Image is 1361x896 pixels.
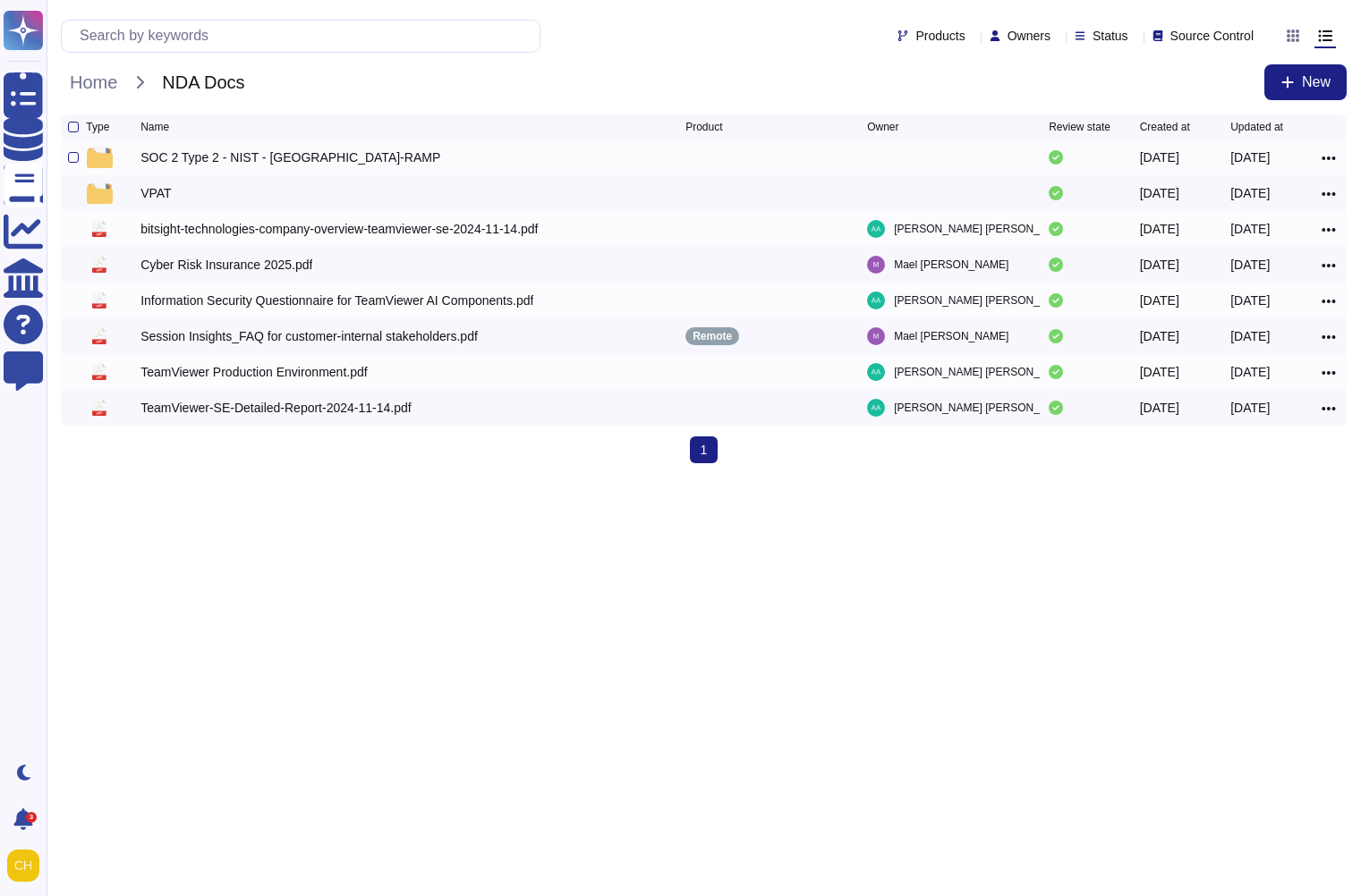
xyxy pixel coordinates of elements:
[690,436,719,463] span: 1
[894,256,1008,274] span: Mael [PERSON_NAME]
[1230,292,1270,309] div: [DATE]
[71,21,540,52] input: Search by keywords
[1140,256,1179,274] div: [DATE]
[867,220,885,238] img: user
[867,256,885,274] img: user
[1140,220,1179,238] div: [DATE]
[1230,363,1270,381] div: [DATE]
[1230,184,1270,202] div: [DATE]
[61,69,126,96] span: Home
[86,122,109,132] span: Type
[140,256,312,274] div: Cyber Risk Insurance 2025.pdf
[1230,122,1283,132] span: Updated at
[87,147,112,168] img: folder
[867,399,885,417] img: user
[894,327,1008,345] span: Mael [PERSON_NAME]
[1230,399,1270,417] div: [DATE]
[140,292,533,309] div: Information Security Questionnaire for TeamViewer AI Components.pdf
[685,122,722,132] span: Product
[1140,122,1190,132] span: Created at
[1230,256,1270,274] div: [DATE]
[867,363,885,381] img: user
[894,220,1074,238] span: [PERSON_NAME] [PERSON_NAME]
[1170,30,1254,42] span: Source Control
[894,363,1074,381] span: [PERSON_NAME] [PERSON_NAME]
[1230,327,1270,345] div: [DATE]
[140,184,172,202] div: VPAT
[140,122,169,132] span: Name
[140,363,367,381] div: TeamViewer Production Environment.pdf
[1008,30,1051,42] span: Owners
[894,399,1074,417] span: [PERSON_NAME] [PERSON_NAME]
[1140,184,1179,202] div: [DATE]
[1264,64,1347,100] button: New
[915,30,965,42] span: Products
[140,220,538,238] div: bitsight-technologies-company-overview-teamviewer-se-2024-11-14.pdf
[1049,122,1110,132] span: Review state
[867,292,885,309] img: user
[693,331,732,342] p: Remote
[1140,327,1179,345] div: [DATE]
[1230,148,1270,166] div: [DATE]
[87,182,112,204] img: folder
[1093,30,1128,42] span: Status
[1140,399,1179,417] div: [DATE]
[140,327,478,345] div: Session Insights_FAQ for customer-internal stakeholders.pdf
[4,846,52,885] button: user
[1140,148,1179,166] div: [DATE]
[894,292,1074,309] span: [PERSON_NAME] [PERSON_NAME]
[140,399,411,417] div: TeamViewer-SE-Detailed-Report-2024-11-14.pdf
[26,812,37,823] div: 3
[1230,220,1270,238] div: [DATE]
[1302,75,1331,89] span: New
[1140,292,1179,309] div: [DATE]
[153,69,253,96] span: NDA Docs
[7,850,39,882] img: user
[1140,363,1179,381] div: [DATE]
[867,122,898,132] span: Owner
[867,327,885,345] img: user
[140,148,440,166] div: SOC 2 Type 2 - NIST - [GEOGRAPHIC_DATA]-RAMP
